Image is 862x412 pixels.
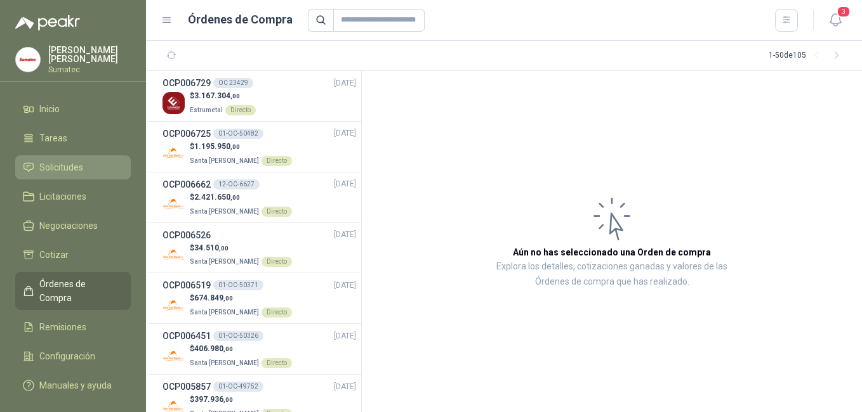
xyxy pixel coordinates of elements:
[223,345,233,352] span: ,00
[15,243,131,267] a: Cotizar
[334,77,356,89] span: [DATE]
[213,179,260,190] div: 12-OC-6627
[190,208,259,215] span: Santa [PERSON_NAME]
[188,11,293,29] h1: Órdenes de Compra
[225,105,256,115] div: Directo
[48,46,131,63] p: [PERSON_NAME] [PERSON_NAME]
[837,6,851,18] span: 3
[213,280,263,290] div: 01-OC-50371
[162,329,211,343] h3: OCP006451
[334,280,356,292] span: [DATE]
[15,184,131,209] a: Licitaciones
[194,395,233,404] span: 397.936
[223,396,233,403] span: ,00
[230,93,240,100] span: ,00
[194,91,240,100] span: 3.167.304
[162,92,185,114] img: Company Logo
[190,90,256,102] p: $
[162,177,356,217] a: OCP00666212-OC-6627[DATE] Company Logo$2.421.650,00Santa [PERSON_NAME]Directo
[162,177,211,191] h3: OCP006662
[190,309,259,316] span: Santa [PERSON_NAME]
[194,293,233,302] span: 674.849
[39,102,60,116] span: Inicio
[213,129,263,139] div: 01-OC-50482
[190,258,259,265] span: Santa [PERSON_NAME]
[334,127,356,139] span: [DATE]
[223,295,233,302] span: ,00
[15,15,80,30] img: Logo peakr
[162,243,185,266] img: Company Logo
[48,66,131,74] p: Sumatec
[190,292,292,304] p: $
[39,131,67,145] span: Tareas
[194,243,229,252] span: 34.510
[262,307,292,318] div: Directo
[219,245,229,252] span: ,00
[194,142,240,151] span: 1.195.950
[213,78,253,88] div: OC 23429
[190,141,292,153] p: $
[162,380,211,394] h3: OCP005857
[15,344,131,368] a: Configuración
[162,76,211,90] h3: OCP006729
[824,9,847,32] button: 3
[162,76,356,116] a: OCP006729OC 23429[DATE] Company Logo$3.167.304,00EstrumetalDirecto
[39,320,86,334] span: Remisiones
[39,219,98,233] span: Negociaciones
[262,156,292,166] div: Directo
[162,228,356,268] a: OCP006526[DATE] Company Logo$34.510,00Santa [PERSON_NAME]Directo
[262,358,292,368] div: Directo
[190,343,292,355] p: $
[15,97,131,121] a: Inicio
[489,259,735,290] p: Explora los detalles, cotizaciones ganadas y valores de las Órdenes de compra que has realizado.
[334,229,356,241] span: [DATE]
[190,157,259,164] span: Santa [PERSON_NAME]
[39,349,95,363] span: Configuración
[39,277,119,305] span: Órdenes de Compra
[162,127,211,141] h3: OCP006725
[334,178,356,190] span: [DATE]
[334,330,356,342] span: [DATE]
[162,294,185,316] img: Company Logo
[16,48,40,72] img: Company Logo
[15,272,131,310] a: Órdenes de Compra
[15,373,131,397] a: Manuales y ayuda
[769,46,847,66] div: 1 - 50 de 105
[190,359,259,366] span: Santa [PERSON_NAME]
[334,381,356,393] span: [DATE]
[39,248,69,262] span: Cotizar
[39,160,83,174] span: Solicitudes
[190,106,223,113] span: Estrumetal
[15,315,131,339] a: Remisiones
[15,126,131,150] a: Tareas
[162,345,185,367] img: Company Logo
[194,193,240,202] span: 2.421.650
[230,143,240,150] span: ,00
[15,214,131,238] a: Negociaciones
[162,278,356,318] a: OCP00651901-OC-50371[DATE] Company Logo$674.849,00Santa [PERSON_NAME]Directo
[162,193,185,216] img: Company Logo
[162,278,211,292] h3: OCP006519
[213,382,263,392] div: 01-OC-49752
[162,228,211,242] h3: OCP006526
[213,331,263,341] div: 01-OC-50326
[513,245,711,259] h3: Aún no has seleccionado una Orden de compra
[230,194,240,201] span: ,00
[162,143,185,165] img: Company Logo
[262,207,292,217] div: Directo
[162,127,356,167] a: OCP00672501-OC-50482[DATE] Company Logo$1.195.950,00Santa [PERSON_NAME]Directo
[190,242,292,254] p: $
[194,344,233,353] span: 406.980
[39,378,112,392] span: Manuales y ayuda
[190,394,292,406] p: $
[190,191,292,203] p: $
[15,155,131,179] a: Solicitudes
[39,190,86,203] span: Licitaciones
[162,329,356,369] a: OCP00645101-OC-50326[DATE] Company Logo$406.980,00Santa [PERSON_NAME]Directo
[262,257,292,267] div: Directo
